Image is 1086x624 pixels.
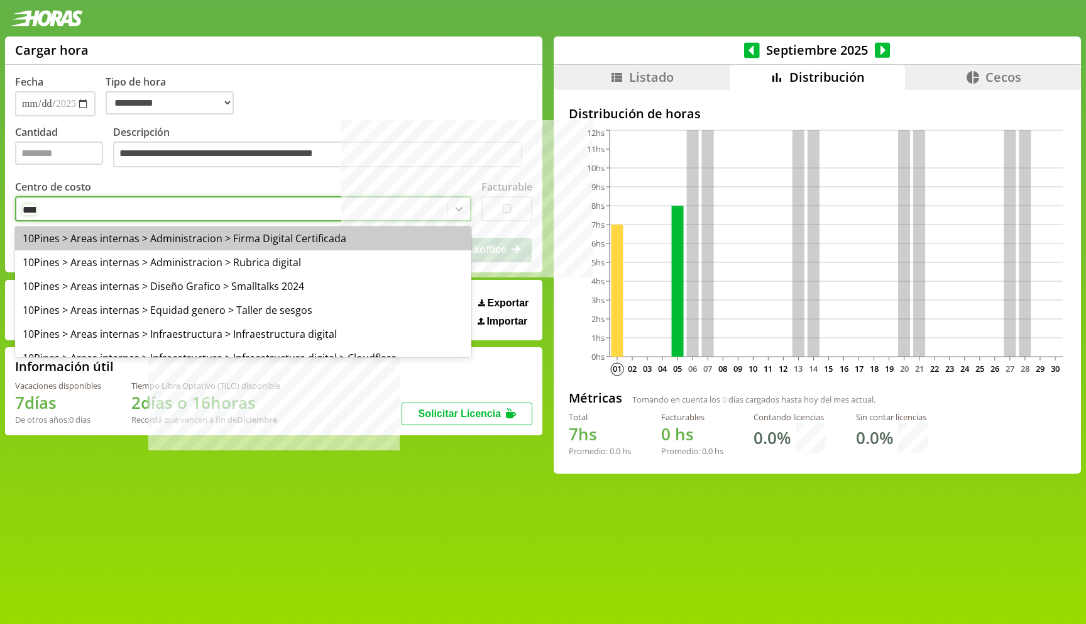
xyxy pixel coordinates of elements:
[15,358,114,375] h2: Información útil
[754,426,791,449] h1: 0.0 %
[481,180,532,194] label: Facturable
[569,445,631,457] div: Promedio: hs
[975,363,984,374] text: 25
[688,363,697,374] text: 06
[856,411,928,423] div: Sin contar licencias
[569,389,622,406] h2: Métricas
[15,380,101,391] div: Vacaciones disponibles
[1036,363,1045,374] text: 29
[839,363,848,374] text: 16
[15,414,101,425] div: De otros años: 0 días
[591,351,605,362] tspan: 0hs
[658,363,667,374] text: 04
[15,391,101,414] h1: 7 días
[587,143,605,155] tspan: 11hs
[930,363,939,374] text: 22
[15,250,471,274] div: 10Pines > Areas internas > Administracion > Rubrica digital
[591,200,605,211] tspan: 8hs
[915,363,924,374] text: 21
[15,274,471,298] div: 10Pines > Areas internas > Diseño Grafico > Smalltalks 2024
[587,162,605,174] tspan: 10hs
[733,363,742,374] text: 09
[628,363,637,374] text: 02
[591,276,605,287] tspan: 4hs
[945,363,954,374] text: 23
[591,313,605,325] tspan: 2hs
[794,363,803,374] text: 13
[591,238,605,249] tspan: 6hs
[824,363,833,374] text: 15
[474,297,532,309] button: Exportar
[610,445,620,457] span: 0.0
[113,125,532,171] label: Descripción
[722,394,727,405] span: 0
[591,332,605,343] tspan: 1hs
[856,426,893,449] h1: 0.0 %
[10,10,83,26] img: logotipo
[237,414,277,425] b: Diciembre
[754,411,826,423] div: Contando licencias
[789,69,865,86] span: Distribución
[661,445,723,457] div: Promedio: hs
[809,363,818,374] text: 14
[854,363,863,374] text: 17
[15,42,89,58] h1: Cargar hora
[418,408,501,419] span: Solicitar Licencia
[702,445,713,457] span: 0.0
[900,363,909,374] text: 20
[885,363,894,374] text: 19
[779,363,787,374] text: 12
[960,363,970,374] text: 24
[643,363,652,374] text: 03
[632,394,875,405] span: Tomando en cuenta los días cargados hasta hoy del mes actual.
[15,125,113,171] label: Cantidad
[569,105,1066,122] h2: Distribución de horas
[764,363,772,374] text: 11
[749,363,757,374] text: 10
[569,423,631,445] h1: hs
[131,414,280,425] div: Recordá que vencen a fin de
[591,257,605,268] tspan: 5hs
[990,363,999,374] text: 26
[1051,363,1060,374] text: 30
[106,91,234,114] select: Tipo de hora
[15,180,91,194] label: Centro de costo
[569,411,631,423] div: Total
[661,411,723,423] div: Facturables
[488,298,529,309] span: Exportar
[591,181,605,192] tspan: 9hs
[1006,363,1014,374] text: 27
[613,363,622,374] text: 01
[113,142,522,168] textarea: Descripción
[703,363,712,374] text: 07
[661,423,723,445] h1: hs
[629,69,674,86] span: Listado
[15,346,471,370] div: 10Pines > Areas internas > Infraestructura > Infraestructura digital > Cloudflare
[15,75,43,89] label: Fecha
[985,69,1021,86] span: Cecos
[106,75,244,116] label: Tipo de hora
[661,423,671,445] span: 0
[1021,363,1029,374] text: 28
[15,142,103,165] input: Cantidad
[587,127,605,138] tspan: 12hs
[15,226,471,250] div: 10Pines > Areas internas > Administracion > Firma Digital Certificada
[486,316,527,327] span: Importar
[131,391,280,414] h1: 2 días o 16 horas
[15,322,471,346] div: 10Pines > Areas internas > Infraestructura > Infraestructura digital
[869,363,878,374] text: 18
[591,294,605,306] tspan: 3hs
[718,363,727,374] text: 08
[760,42,875,58] span: Septiembre 2025
[569,423,578,445] span: 7
[15,298,471,322] div: 10Pines > Areas internas > Equidad genero > Taller de sesgos
[591,219,605,230] tspan: 7hs
[673,363,682,374] text: 05
[402,403,532,425] button: Solicitar Licencia
[131,380,280,391] div: Tiempo Libre Optativo (TiLO) disponible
